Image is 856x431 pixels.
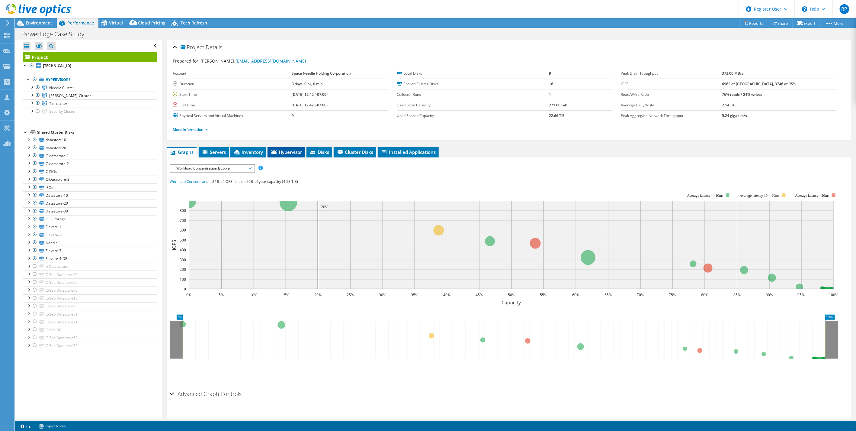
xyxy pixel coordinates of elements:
[23,342,157,350] a: C-Sec-Datastore72
[23,263,157,271] a: ISO datastore
[173,70,292,76] label: Account
[173,92,292,98] label: Start Time
[701,292,708,297] text: 80%
[669,292,676,297] text: 75%
[793,18,821,28] a: Export
[180,238,186,243] text: 500
[23,286,157,294] a: C-Sec-Datastore70
[397,102,549,108] label: Used Local Capacity
[337,149,373,155] span: Cluster Disks
[170,179,211,184] span: Workload Concentration:
[798,292,805,297] text: 95%
[23,168,157,176] a: C-ISOs
[722,113,747,118] b: 5.24 gigabits/s
[23,199,157,207] a: Datastore-20
[250,292,257,297] text: 10%
[181,44,204,50] span: Project
[381,149,436,155] span: Installed Applications
[23,207,157,215] a: Datastore-30
[820,18,848,28] a: More
[23,278,157,286] a: C-Sec-Datastore60
[23,144,157,152] a: datastore20
[829,292,838,297] text: 100%
[722,81,796,86] b: 6962 at [GEOGRAPHIC_DATA], 3746 at 95%
[379,292,386,297] text: 30%
[173,127,208,132] a: More Information
[173,81,292,87] label: Duration
[23,326,157,334] a: C-Sec-DR
[49,109,76,114] span: Security Cluster
[37,129,157,136] div: Shared Cluster Disks
[200,58,306,64] span: [PERSON_NAME],
[397,113,549,119] label: Used Shared Capacity
[23,160,157,167] a: C-datastore-2
[180,247,186,252] text: 400
[508,292,515,297] text: 50%
[138,20,165,26] span: Cloud Pricing
[443,292,450,297] text: 40%
[233,149,263,155] span: Inventory
[397,70,549,76] label: Local Disks
[347,292,354,297] text: 25%
[621,113,722,119] label: Peak Aggregate Network Throughput
[35,422,70,430] a: Project Notes
[23,310,157,318] a: C-Sec-Datastore61
[187,292,192,297] text: 0%
[171,240,178,250] text: IOPS
[549,113,565,118] b: 22.66 TiB
[180,257,186,262] text: 300
[23,302,157,310] a: C-Sec-Datastore80
[23,271,157,278] a: C-Sec-Datastore50
[271,149,302,155] span: Hypervisor
[23,176,157,183] a: C-Datastore-3
[739,18,768,28] a: Reports
[23,215,157,223] a: ISO-Storage
[572,292,579,297] text: 60%
[23,99,157,107] a: Tiercluster
[292,71,351,76] b: Space Needle Holding Corporation
[49,101,67,106] span: Tiercluster
[23,231,157,239] a: Elevate-2
[23,62,157,70] a: [TECHNICAL_ID]
[23,334,157,342] a: C-Sec-Datastore62
[621,102,722,108] label: Average Daily Write
[23,294,157,302] a: C-Sec-Datastore10
[173,58,200,64] label: Prepared for:
[16,422,35,430] a: 2
[173,165,251,172] span: Workload Concentration Bubble
[621,70,722,76] label: Peak Disk Throughput
[476,292,483,297] text: 45%
[411,292,418,297] text: 35%
[23,255,157,263] a: Elevate-4-DR
[549,71,551,76] b: 9
[314,292,322,297] text: 20%
[67,20,94,26] span: Performance
[292,113,294,118] b: 9
[549,81,553,86] b: 16
[309,149,329,155] span: Disks
[23,223,157,231] a: Elevate-1
[23,76,157,84] a: Hypervisors
[321,204,328,209] text: 20%
[236,58,306,64] a: [EMAIL_ADDRESS][DOMAIN_NAME]
[49,93,91,98] span: [PERSON_NAME]-Cluster
[23,191,157,199] a: Datastore-10
[173,102,292,108] label: End Time
[170,388,242,400] h2: Advanced Graph Controls
[43,63,71,68] b: [TECHNICAL_ID]
[540,292,547,297] text: 55%
[397,92,549,98] label: Collector Runs
[687,193,723,198] tspan: Average latency <=10ms
[20,31,94,37] h1: PowerEdge Case Study
[768,18,793,28] a: Share
[23,152,157,160] a: C-datastore-1
[740,193,780,198] tspan: Average latency 10<=20ms
[23,318,157,326] a: C-Sec-Datastore71
[722,92,762,97] b: 76% reads / 24% writes
[282,292,289,297] text: 15%
[292,102,328,108] b: [DATE] 12:42 (-07:00)
[202,149,226,155] span: Servers
[23,84,157,92] a: Needle Cluster
[180,277,186,282] text: 100
[180,218,186,223] text: 700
